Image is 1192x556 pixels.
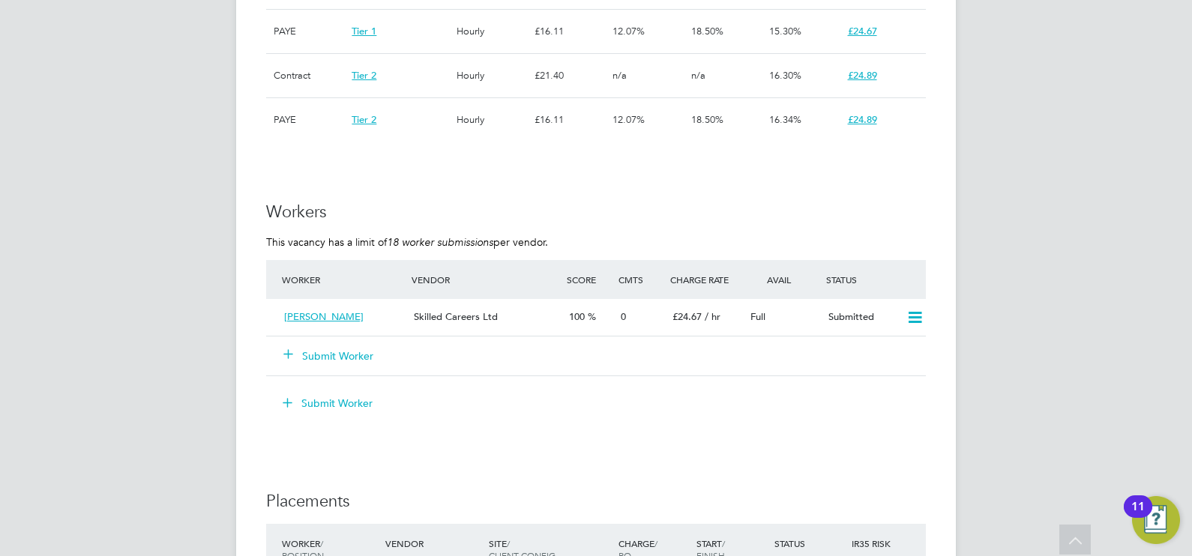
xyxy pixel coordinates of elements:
span: £24.67 [848,25,877,37]
h3: Placements [266,491,926,513]
div: Submitted [822,305,900,330]
span: 100 [569,310,585,323]
div: £21.40 [531,54,609,97]
span: £24.89 [848,69,877,82]
span: 12.07% [612,113,645,126]
span: 18.50% [691,25,723,37]
span: £24.67 [672,310,702,323]
span: £24.89 [848,113,877,126]
em: 18 worker submissions [387,235,493,249]
div: Charge Rate [666,266,744,293]
div: Cmts [615,266,666,293]
div: Score [563,266,615,293]
span: Tier 2 [352,69,376,82]
h3: Workers [266,202,926,223]
div: PAYE [270,10,348,53]
span: Tier 2 [352,113,376,126]
span: n/a [691,69,705,82]
button: Open Resource Center, 11 new notifications [1132,496,1180,544]
span: 15.30% [769,25,801,37]
span: / hr [705,310,720,323]
span: 18.50% [691,113,723,126]
div: Avail [744,266,822,293]
p: This vacancy has a limit of per vendor. [266,235,926,249]
span: [PERSON_NAME] [284,310,364,323]
div: Hourly [453,98,531,142]
button: Submit Worker [284,348,374,363]
span: 16.34% [769,113,801,126]
div: Contract [270,54,348,97]
div: Worker [278,266,408,293]
span: 12.07% [612,25,645,37]
div: Vendor [408,266,563,293]
span: n/a [612,69,627,82]
div: Status [822,266,926,293]
div: £16.11 [531,10,609,53]
span: 0 [621,310,626,323]
div: £16.11 [531,98,609,142]
span: Tier 1 [352,25,376,37]
span: 16.30% [769,69,801,82]
span: Full [750,310,765,323]
div: PAYE [270,98,348,142]
button: Submit Worker [272,391,385,415]
span: Skilled Careers Ltd [414,310,498,323]
div: Hourly [453,10,531,53]
div: 11 [1131,507,1145,526]
div: Hourly [453,54,531,97]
